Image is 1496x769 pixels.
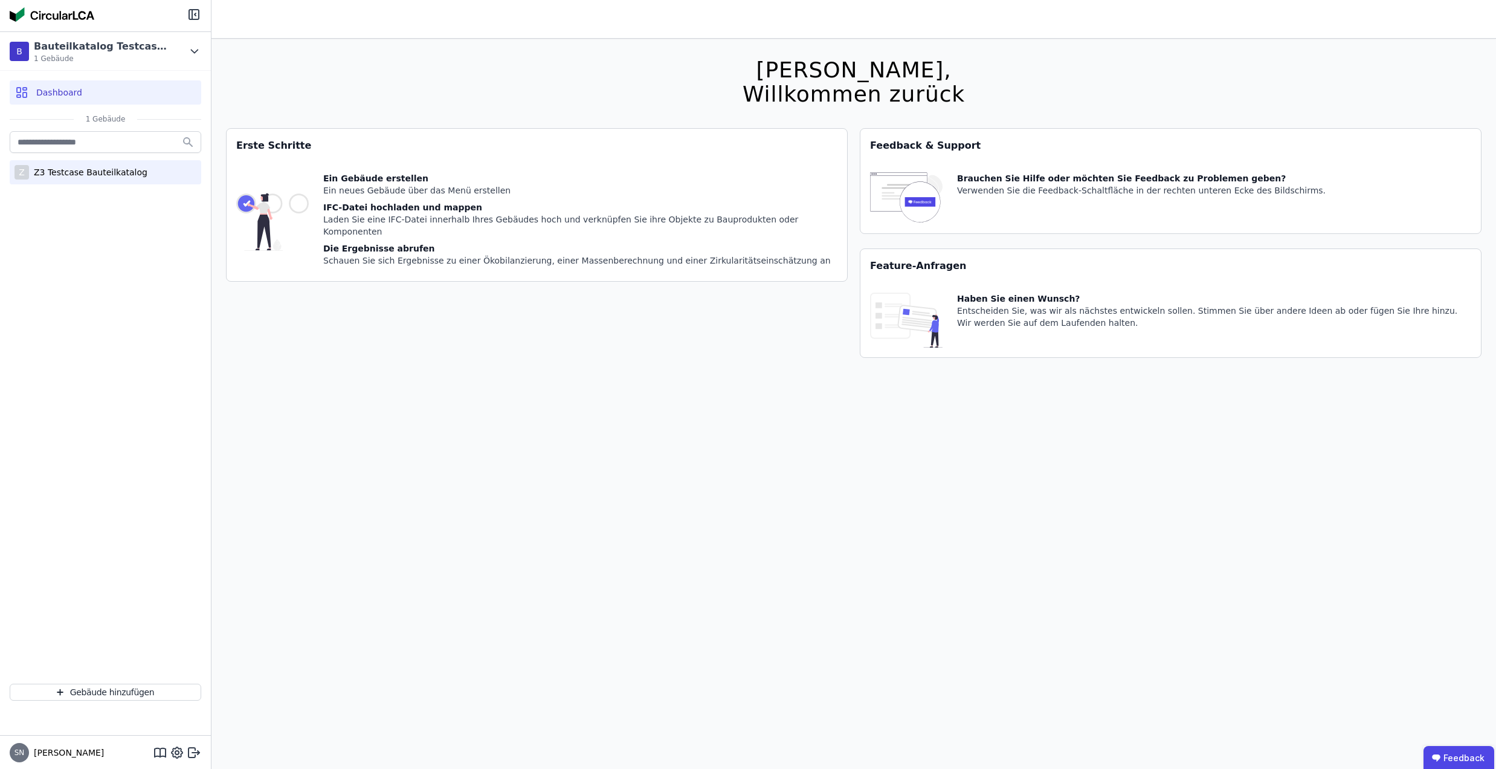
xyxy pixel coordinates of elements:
[34,54,173,63] span: 1 Gebäude
[957,184,1326,196] div: Verwenden Sie die Feedback-Schaltfläche in der rechten unteren Ecke des Bildschirms.
[74,114,138,124] span: 1 Gebäude
[29,747,104,759] span: [PERSON_NAME]
[29,166,147,178] div: Z3 Testcase Bauteilkatalog
[10,42,29,61] div: B
[860,129,1481,163] div: Feedback & Support
[870,172,943,224] img: feedback-icon-HCTs5lye.svg
[34,39,173,54] div: Bauteilkatalog Testcase Z3
[323,242,837,255] div: Die Ergebnisse abrufen
[957,293,1471,305] div: Haben Sie einen Wunsch?
[227,129,847,163] div: Erste Schritte
[323,201,837,213] div: IFC-Datei hochladen und mappen
[957,172,1326,184] div: Brauchen Sie Hilfe oder möchten Sie Feedback zu Problemen geben?
[15,165,29,180] div: Z
[36,86,82,99] span: Dashboard
[743,58,965,82] div: [PERSON_NAME],
[323,255,837,267] div: Schauen Sie sich Ergebnisse zu einer Ökobilanzierung, einer Massenberechnung und einer Zirkularit...
[743,82,965,106] div: Willkommen zurück
[236,172,309,271] img: getting_started_tile-DrF_GRSv.svg
[323,184,837,196] div: Ein neues Gebäude über das Menü erstellen
[323,213,837,238] div: Laden Sie eine IFC-Datei innerhalb Ihres Gebäudes hoch und verknüpfen Sie ihre Objekte zu Bauprod...
[870,293,943,348] img: feature_request_tile-UiXE1qGU.svg
[10,7,94,22] img: Concular
[15,749,25,756] span: SN
[323,172,837,184] div: Ein Gebäude erstellen
[10,684,201,701] button: Gebäude hinzufügen
[860,249,1481,283] div: Feature-Anfragen
[957,305,1471,329] div: Entscheiden Sie, was wir als nächstes entwickeln sollen. Stimmen Sie über andere Ideen ab oder fü...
